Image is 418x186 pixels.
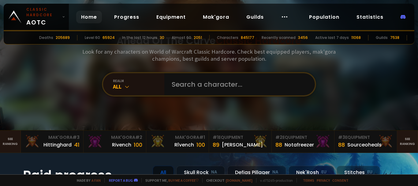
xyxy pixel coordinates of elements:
[76,11,102,23] a: Home
[172,35,191,40] div: Almost 60
[84,131,146,153] a: Mak'Gora#2Rivench100
[315,35,349,40] div: Active last 7 days
[275,134,282,140] span: # 2
[338,134,393,141] div: Equipment
[213,134,268,141] div: Equipment
[80,48,338,62] h3: Look for any characters on World of Warcraft Classic Hardcore. Check best equipped players, mak'g...
[211,169,217,175] small: NA
[304,11,344,23] a: Population
[222,141,263,149] div: [PERSON_NAME]
[146,131,209,153] a: Mak'Gora#1Rîvench100
[174,141,194,149] div: Rîvench
[298,35,308,40] div: 3456
[256,178,293,183] span: v. d752d5 - production
[303,178,314,183] a: Terms
[376,35,388,40] div: Guilds
[332,178,349,183] a: Consent
[347,141,382,149] div: Sourceoheals
[262,35,296,40] div: Recently scanned
[176,166,225,179] div: Skull Rock
[338,141,345,149] div: 88
[285,141,314,149] div: Notafreezer
[141,178,199,183] span: Support me,
[151,11,191,23] a: Equipment
[135,134,142,140] span: # 2
[272,131,334,153] a: #2Equipment88Notafreezer
[321,169,327,175] small: EU
[209,131,272,153] a: #1Equipment89[PERSON_NAME]
[196,141,205,149] div: 100
[91,178,101,183] a: a fan
[337,166,380,179] div: Stitches
[153,166,174,179] div: All
[198,11,234,23] a: Mak'gora
[26,7,60,27] span: AOTC
[241,11,269,23] a: Guilds
[317,178,330,183] a: Privacy
[113,78,164,83] div: realm
[352,11,388,23] a: Statistics
[217,35,238,40] div: Characters
[213,134,218,140] span: # 1
[43,141,72,149] div: Hittinghard
[112,141,131,149] div: Rivench
[103,35,115,40] div: 65924
[168,178,199,183] a: Buy me a coffee
[109,11,144,23] a: Progress
[87,134,142,141] div: Mak'Gora
[26,7,60,18] small: Classic Hardcore
[199,134,205,140] span: # 1
[73,178,101,183] span: Made by
[74,141,80,149] div: 41
[24,134,80,141] div: Mak'Gora
[213,141,219,149] div: 89
[39,35,53,40] div: Deaths
[241,35,254,40] div: 845177
[150,134,205,141] div: Mak'Gora
[227,166,286,179] div: Defias Pillager
[397,131,418,153] a: Seeranking
[134,141,142,149] div: 100
[275,141,282,149] div: 88
[85,35,100,40] div: Level 60
[351,35,361,40] div: 11068
[275,134,330,141] div: Equipment
[73,134,80,140] span: # 3
[390,35,399,40] div: 7538
[338,134,345,140] span: # 3
[226,178,252,183] a: [DOMAIN_NAME]
[23,166,145,185] h1: Raid progress
[21,131,84,153] a: Mak'Gora#3Hittinghard41
[202,178,252,183] span: Checkout
[168,73,308,95] input: Search a character...
[334,131,397,153] a: #3Equipment88Sourceoheals
[113,83,164,90] div: All
[194,35,202,40] div: 2051
[367,169,372,175] small: EU
[289,166,334,179] div: Nek'Rosh
[4,4,69,30] a: Classic HardcoreAOTC
[272,169,278,175] small: NA
[160,35,164,40] div: 30
[109,178,133,183] a: Report a bug
[122,35,157,40] div: In the last 12 hours
[56,35,70,40] div: 205689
